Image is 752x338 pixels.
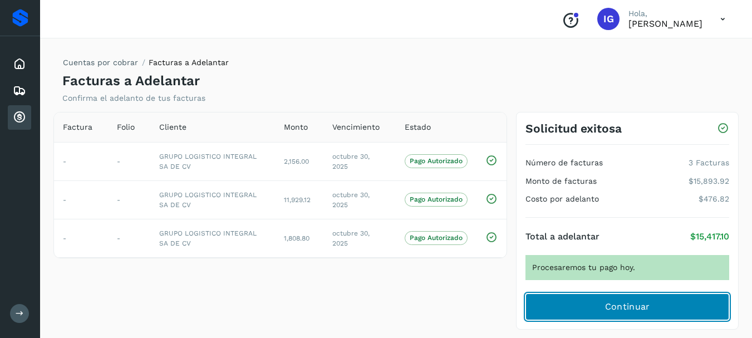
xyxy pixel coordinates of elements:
[8,105,31,130] div: Cuentas por cobrar
[150,180,275,219] td: GRUPO LOGISTICO INTEGRAL SA DE CV
[605,301,650,313] span: Continuar
[62,57,229,73] nav: breadcrumb
[54,219,108,257] td: -
[332,229,370,247] span: octubre 30, 2025
[284,234,309,242] span: 1,808.80
[332,191,370,209] span: octubre 30, 2025
[690,231,729,242] p: $15,417.10
[628,9,702,18] p: Hola,
[410,234,463,242] p: Pago Autorizado
[54,142,108,180] td: -
[525,158,603,168] h4: Número de facturas
[525,177,597,186] h4: Monto de facturas
[62,73,200,89] h4: Facturas a Adelantar
[8,79,31,103] div: Embarques
[117,121,135,133] span: Folio
[410,195,463,203] p: Pago Autorizado
[63,121,92,133] span: Factura
[8,52,31,76] div: Inicio
[405,121,431,133] span: Estado
[699,194,729,204] p: $476.82
[332,153,370,170] span: octubre 30, 2025
[628,18,702,29] p: ISABEL GARDUÑO DORANTES
[159,121,186,133] span: Cliente
[284,158,309,165] span: 2,156.00
[108,142,150,180] td: -
[689,158,729,168] p: 3 Facturas
[284,121,308,133] span: Monto
[525,194,599,204] h4: Costo por adelanto
[150,142,275,180] td: GRUPO LOGISTICO INTEGRAL SA DE CV
[689,177,729,186] p: $15,893.92
[284,196,311,204] span: 11,929.12
[525,255,729,280] div: Procesaremos tu pago hoy.
[150,219,275,257] td: GRUPO LOGISTICO INTEGRAL SA DE CV
[63,58,138,67] a: Cuentas por cobrar
[525,231,599,242] h4: Total a adelantar
[332,121,380,133] span: Vencimiento
[149,58,229,67] span: Facturas a Adelantar
[108,219,150,257] td: -
[108,180,150,219] td: -
[54,180,108,219] td: -
[525,121,622,135] h3: Solicitud exitosa
[525,293,729,320] button: Continuar
[410,157,463,165] p: Pago Autorizado
[62,94,205,103] p: Confirma el adelanto de tus facturas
